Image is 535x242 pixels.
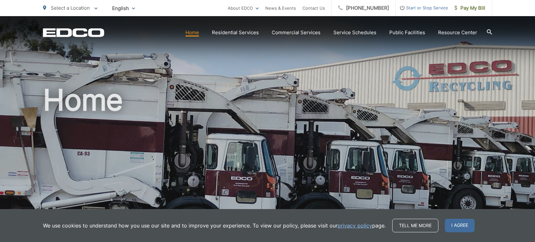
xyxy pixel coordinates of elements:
a: Residential Services [212,29,259,36]
a: Tell me more [392,219,438,232]
a: Service Schedules [333,29,376,36]
a: About EDCO [228,4,259,12]
p: We use cookies to understand how you use our site and to improve your experience. To view our pol... [43,222,386,229]
a: EDCD logo. Return to the homepage. [43,28,104,37]
a: News & Events [265,4,296,12]
span: I agree [445,219,475,232]
a: Commercial Services [272,29,320,36]
a: Home [185,29,199,36]
span: Pay My Bill [455,4,485,12]
a: privacy policy [338,222,372,229]
a: Contact Us [302,4,325,12]
span: English [107,3,140,14]
a: Resource Center [438,29,477,36]
a: Public Facilities [389,29,425,36]
span: Select a Location [51,5,90,11]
